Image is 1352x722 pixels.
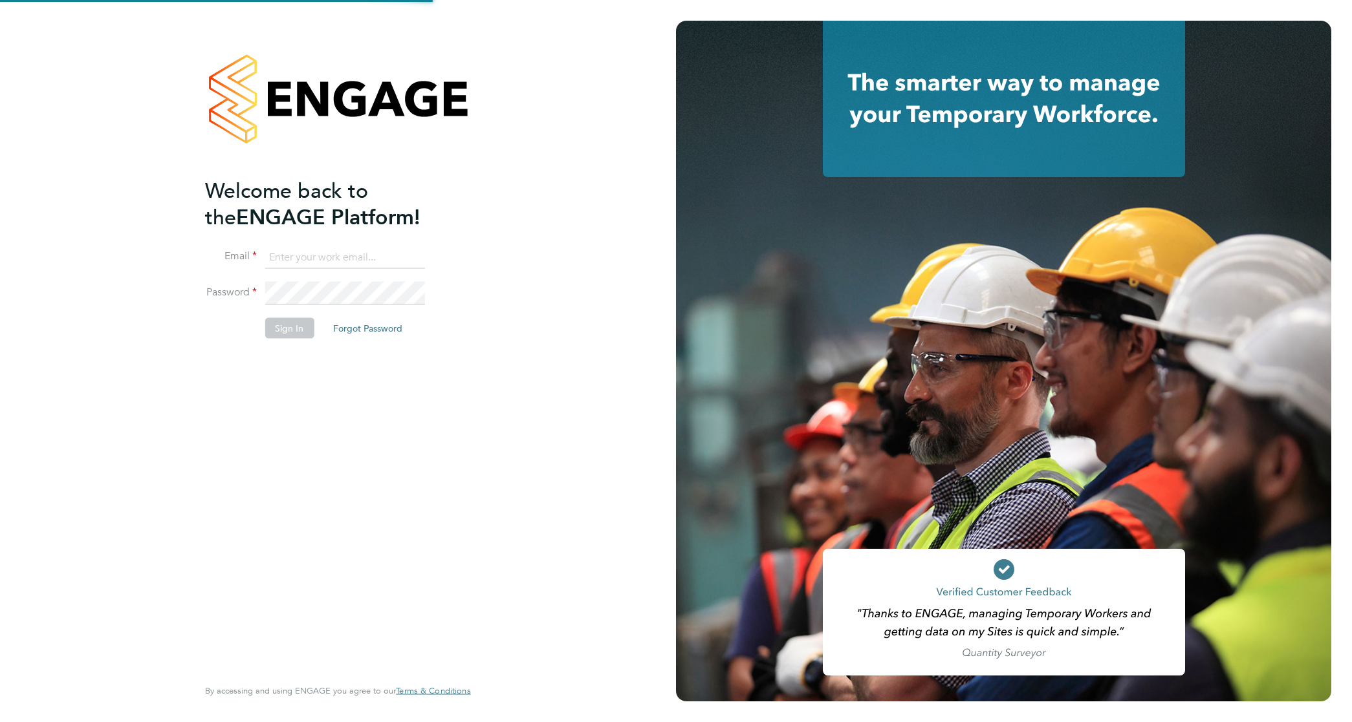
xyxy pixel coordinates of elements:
[265,318,314,339] button: Sign In
[396,686,470,696] a: Terms & Conditions
[205,178,368,229] span: Welcome back to the
[265,246,424,269] input: Enter your work email...
[205,286,257,299] label: Password
[323,318,413,339] button: Forgot Password
[205,685,470,696] span: By accessing and using ENGAGE you agree to our
[205,250,257,263] label: Email
[205,177,457,230] h2: ENGAGE Platform!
